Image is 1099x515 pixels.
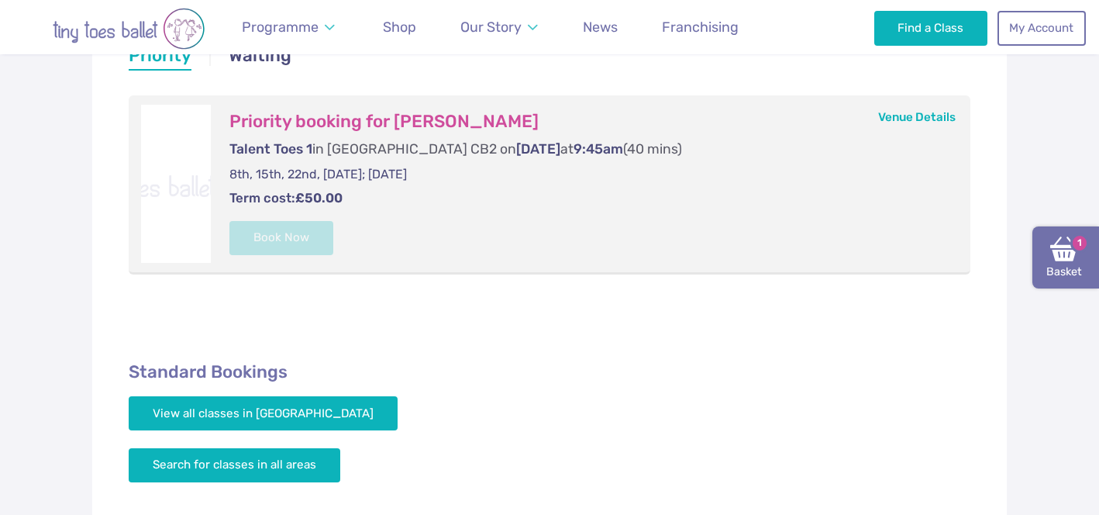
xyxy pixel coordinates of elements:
a: Franchising [655,10,746,45]
a: Our Story [453,10,545,45]
a: Basket1 [1032,226,1099,289]
p: in [GEOGRAPHIC_DATA] CB2 on at (40 mins) [229,140,939,159]
span: [DATE] [516,141,560,157]
span: 1 [1070,233,1089,252]
span: 9:45am [574,141,623,157]
span: News [583,19,618,35]
button: Book Now [229,221,333,255]
a: View all classes in [GEOGRAPHIC_DATA] [129,396,398,430]
span: Franchising [662,19,739,35]
span: Programme [242,19,319,35]
p: Term cost: [229,189,939,208]
h3: Priority booking for [PERSON_NAME] [229,111,939,133]
h2: Standard Bookings [129,361,970,383]
span: Talent Toes 1 [229,141,312,157]
a: News [576,10,625,45]
a: Programme [235,10,342,45]
a: Waiting [229,43,291,71]
a: Find a Class [874,11,988,45]
span: Shop [383,19,416,35]
a: My Account [997,11,1086,45]
a: Venue Details [878,110,956,124]
span: Our Story [460,19,522,35]
a: Shop [376,10,423,45]
img: tiny toes ballet [20,8,237,50]
a: Search for classes in all areas [129,448,340,482]
strong: £50.00 [295,190,343,206]
p: 8th, 15th, 22nd, [DATE]; [DATE] [229,166,939,183]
